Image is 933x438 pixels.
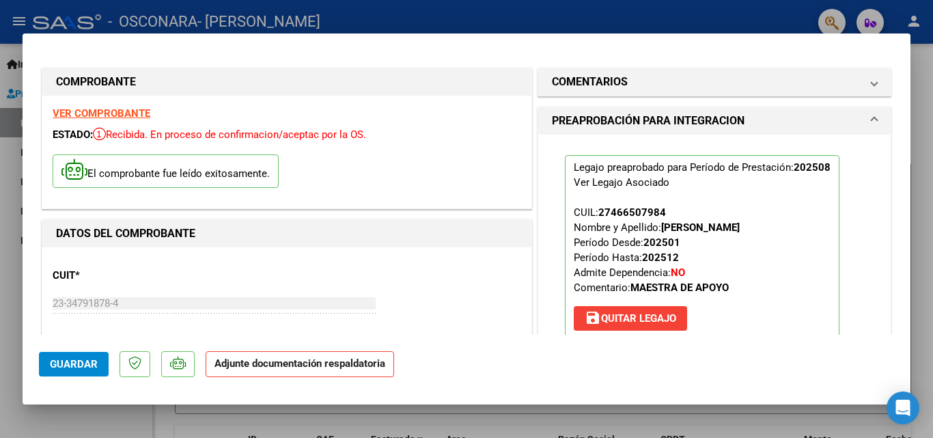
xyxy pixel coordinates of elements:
strong: [PERSON_NAME] [661,221,740,234]
strong: MAESTRA DE APOYO [630,282,729,294]
strong: Adjunte documentación respaldatoria [214,357,385,370]
strong: NO [671,266,685,279]
mat-expansion-panel-header: COMENTARIOS [538,68,891,96]
span: Comentario: [574,282,729,294]
strong: 202512 [642,251,679,264]
p: CUIT [53,268,193,284]
div: 27466507984 [598,205,666,220]
div: Ver Legajo Asociado [574,175,669,190]
span: ESTADO: [53,128,93,141]
div: PREAPROBACIÓN PARA INTEGRACION [538,135,891,368]
strong: DATOS DEL COMPROBANTE [56,227,195,240]
span: CUIL: Nombre y Apellido: Período Desde: Período Hasta: Admite Dependencia: [574,206,740,294]
mat-expansion-panel-header: PREAPROBACIÓN PARA INTEGRACION [538,107,891,135]
button: Guardar [39,352,109,377]
a: VER COMPROBANTE [53,107,150,120]
h1: COMENTARIOS [552,74,628,90]
p: El comprobante fue leído exitosamente. [53,154,279,188]
p: Legajo preaprobado para Período de Prestación: [565,155,839,337]
strong: 202508 [794,161,831,174]
span: Recibida. En proceso de confirmacion/aceptac por la OS. [93,128,366,141]
mat-icon: save [585,310,601,326]
button: Quitar Legajo [574,306,687,331]
strong: 202501 [643,236,680,249]
strong: COMPROBANTE [56,75,136,88]
div: Open Intercom Messenger [887,392,919,424]
span: Quitar Legajo [585,312,676,325]
span: Guardar [50,358,98,370]
h1: PREAPROBACIÓN PARA INTEGRACION [552,113,744,129]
